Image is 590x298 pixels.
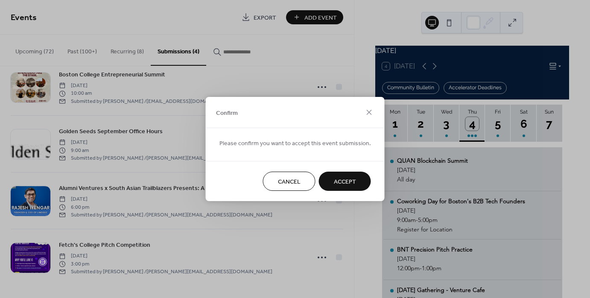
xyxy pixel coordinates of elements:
[334,178,356,187] span: Accept
[319,172,371,191] button: Accept
[219,139,371,148] span: Please confirm you want to accept this event submission.
[278,178,301,187] span: Cancel
[263,172,315,191] button: Cancel
[216,108,238,117] span: Confirm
